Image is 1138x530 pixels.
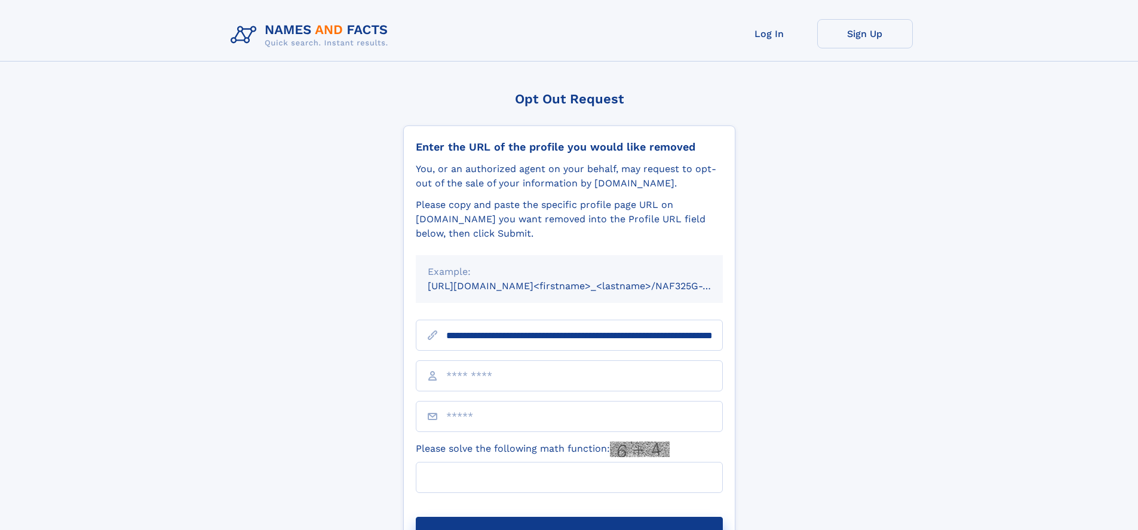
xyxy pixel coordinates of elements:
[817,19,913,48] a: Sign Up
[403,91,735,106] div: Opt Out Request
[226,19,398,51] img: Logo Names and Facts
[416,140,723,154] div: Enter the URL of the profile you would like removed
[428,280,746,292] small: [URL][DOMAIN_NAME]<firstname>_<lastname>/NAF325G-xxxxxxxx
[416,198,723,241] div: Please copy and paste the specific profile page URL on [DOMAIN_NAME] you want removed into the Pr...
[416,162,723,191] div: You, or an authorized agent on your behalf, may request to opt-out of the sale of your informatio...
[416,442,670,457] label: Please solve the following math function:
[722,19,817,48] a: Log In
[428,265,711,279] div: Example:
